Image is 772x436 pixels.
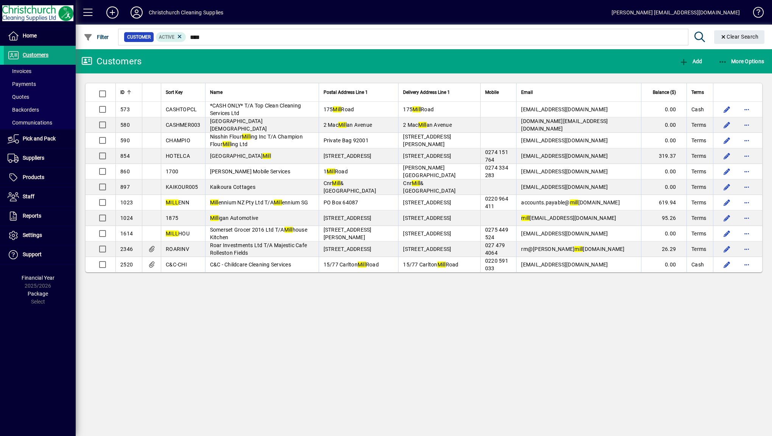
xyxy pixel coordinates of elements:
span: Cash [691,106,704,113]
span: Name [210,88,223,97]
span: [STREET_ADDRESS] [403,153,451,159]
em: Mill [223,141,231,147]
span: Private Bag 92001 [324,137,369,143]
span: 0220 964 411 [485,196,508,209]
button: More options [741,134,753,146]
span: HOTELCA [166,153,190,159]
span: 854 [120,153,130,159]
span: Clear Search [720,34,759,40]
span: Terms [691,168,706,175]
div: Name [210,88,314,97]
em: Mill [327,168,335,174]
button: Edit [721,243,733,255]
em: MILL [166,230,178,237]
span: ID [120,88,125,97]
span: [STREET_ADDRESS] [403,215,451,221]
span: HOU [166,230,190,237]
span: Quotes [8,94,29,100]
span: 1875 [166,215,178,221]
a: Payments [4,78,76,90]
span: 2520 [120,262,133,268]
em: Mill [412,106,421,112]
span: [STREET_ADDRESS] [324,215,372,221]
span: [EMAIL_ADDRESS][DOMAIN_NAME] [521,230,608,237]
span: Terms [691,88,704,97]
span: CASHMER003 [166,122,201,128]
span: 573 [120,106,130,112]
span: [STREET_ADDRESS] [403,246,451,252]
span: Settings [23,232,42,238]
a: Pick and Pack [4,129,76,148]
em: Mill [242,134,250,140]
div: Customers [81,55,142,67]
button: Edit [721,150,733,162]
em: Mill [333,106,341,112]
a: Reports [4,207,76,226]
span: Terms [691,199,706,206]
div: Email [521,88,637,97]
button: More Options [716,54,766,68]
td: 619.94 [641,195,686,210]
span: [STREET_ADDRESS] [324,246,372,252]
td: 26.29 [641,241,686,257]
em: mill [574,246,583,252]
span: 1024 [120,215,133,221]
span: igan Automotive [210,215,258,221]
em: Mill [263,153,271,159]
button: More options [741,212,753,224]
button: More options [741,227,753,240]
span: 2 Mac an Avenue [324,122,372,128]
span: Invoices [8,68,31,74]
em: Mill [210,215,218,221]
button: Edit [721,227,733,240]
button: More options [741,150,753,162]
button: Edit [721,165,733,178]
span: Pick and Pack [23,135,56,142]
span: Somerset Grocer 2016 Ltd T/A house Kitchen [210,227,307,240]
span: 027 479 4064 [485,242,505,256]
span: Reports [23,213,41,219]
td: 0.00 [641,226,686,241]
em: Mill [284,227,293,233]
span: [EMAIL_ADDRESS][DOMAIN_NAME] [521,137,608,143]
span: CASHTOPCL [166,106,197,112]
span: Customer [127,33,151,41]
a: Support [4,245,76,264]
span: KAIKOUR005 [166,184,198,190]
button: Edit [721,258,733,271]
span: Customers [23,52,48,58]
button: Add [100,6,125,19]
em: MILL [166,199,178,206]
em: Mill [437,262,446,268]
span: 580 [120,122,130,128]
button: More options [741,165,753,178]
a: Invoices [4,65,76,78]
span: Mobile [485,88,499,97]
span: [EMAIL_ADDRESS][DOMAIN_NAME] [521,262,608,268]
a: Communications [4,116,76,129]
span: [EMAIL_ADDRESS][DOMAIN_NAME] [521,184,608,190]
span: [GEOGRAPHIC_DATA][DEMOGRAPHIC_DATA] [210,118,267,132]
span: C&C-CHI [166,262,187,268]
span: *CASH ONLY* T/A Top Clean Cleaning Services Ltd [210,103,301,116]
a: Suppliers [4,149,76,168]
button: More options [741,119,753,131]
span: 2 Mac an Avenue [403,122,452,128]
td: 0.00 [641,102,686,117]
div: Balance ($) [646,88,683,97]
span: [STREET_ADDRESS][PERSON_NAME] [324,227,372,240]
span: Terms [691,214,706,222]
span: 1 Road [324,168,348,174]
span: Cnr & [GEOGRAPHIC_DATA] [403,180,456,194]
span: Support [23,251,42,257]
button: More options [741,243,753,255]
td: 0.00 [641,117,686,133]
span: ROARINV [166,246,189,252]
span: Staff [23,193,34,199]
span: Nisshin Flour ing Inc T/A Champion Flour ing Ltd [210,134,303,147]
em: Mill [358,262,366,268]
button: Edit [721,103,733,115]
span: Balance ($) [653,88,676,97]
span: [GEOGRAPHIC_DATA] [210,153,271,159]
span: Filter [84,34,109,40]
